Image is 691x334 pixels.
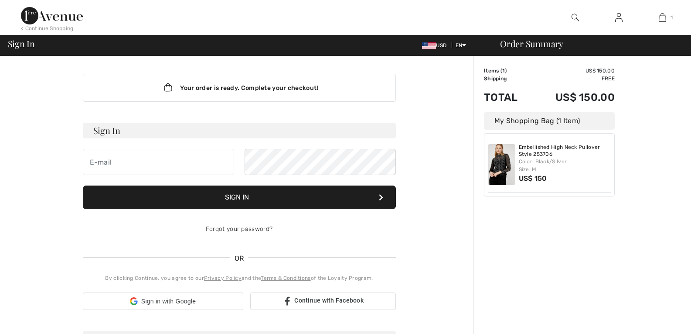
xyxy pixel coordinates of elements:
[294,297,364,304] span: Continue with Facebook
[659,12,666,23] img: My Bag
[572,12,579,23] img: search the website
[83,74,396,102] div: Your order is ready. Complete your checkout!
[531,75,615,83] td: Free
[83,123,396,138] h3: Sign In
[490,39,686,48] div: Order Summary
[484,67,531,75] td: Items ( )
[671,14,673,21] span: 1
[488,144,515,185] img: Embellished High Neck Pullover Style 253706
[206,225,272,233] a: Forgot your password?
[21,7,83,24] img: 1ère Avenue
[204,275,242,281] a: Privacy Policy
[422,42,450,48] span: USD
[519,174,547,182] span: US$ 150
[615,12,623,23] img: My Info
[21,24,74,32] div: < Continue Shopping
[83,186,396,209] button: Sign In
[83,274,396,282] div: By clicking Continue, you agree to our and the of the Loyalty Program.
[141,297,196,306] span: Sign in with Google
[484,75,531,83] td: Shipping
[608,12,630,23] a: Sign In
[641,12,684,23] a: 1
[83,149,234,175] input: E-mail
[502,68,505,74] span: 1
[83,293,243,310] div: Sign in with Google
[484,112,615,130] div: My Shopping Bag (1 Item)
[531,67,615,75] td: US$ 150.00
[250,293,396,310] a: Continue with Facebook
[422,42,436,49] img: US Dollar
[261,275,310,281] a: Terms & Conditions
[230,253,248,264] span: OR
[519,158,611,173] div: Color: Black/Silver Size: M
[456,42,466,48] span: EN
[484,83,531,112] td: Total
[519,144,611,158] a: Embellished High Neck Pullover Style 253706
[531,83,615,112] td: US$ 150.00
[8,39,35,48] span: Sign In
